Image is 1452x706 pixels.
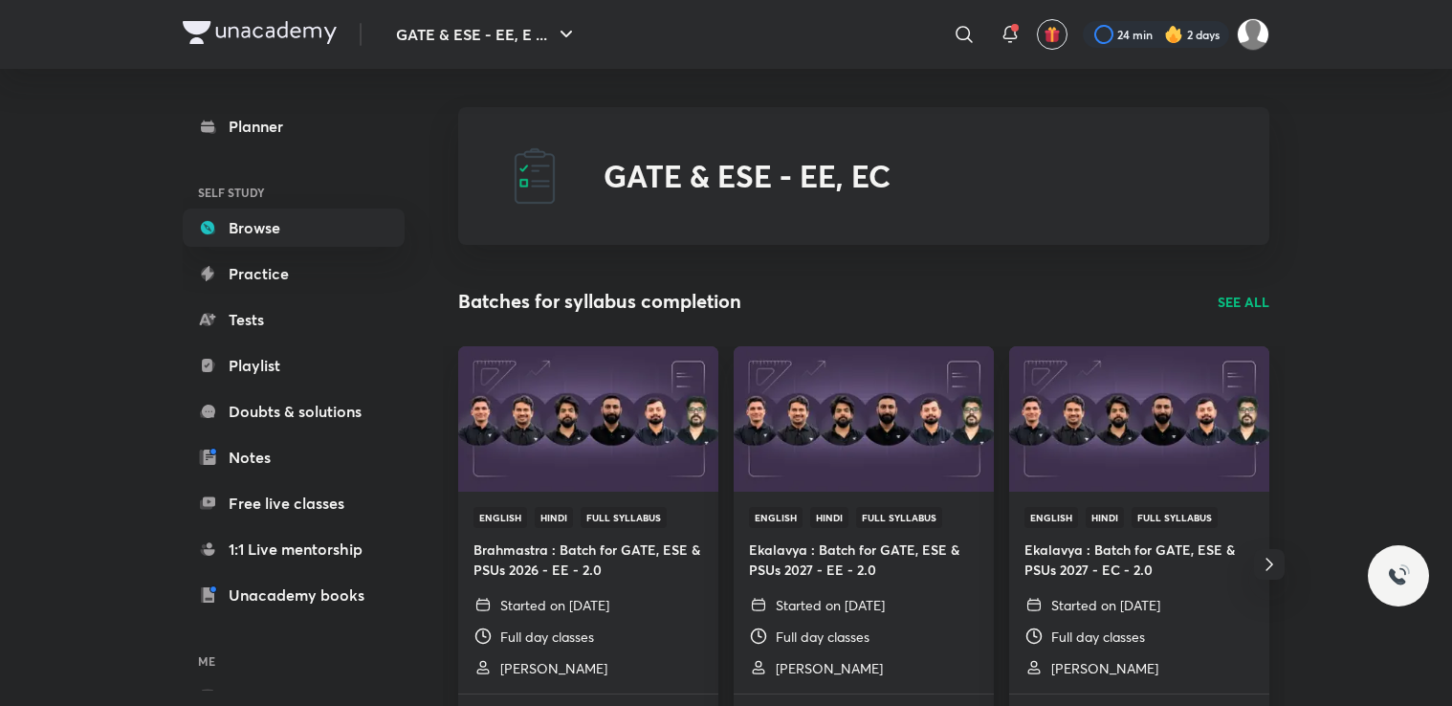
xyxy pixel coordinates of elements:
span: English [473,507,527,528]
p: Vishal Soni [1051,658,1158,678]
a: Browse [183,209,405,247]
h4: Ekalavya : Batch for GATE, ESE & PSUs 2027 - EC - 2.0 [1024,540,1254,580]
span: Full Syllabus [1132,507,1218,528]
img: Avantika Choudhary [1237,18,1269,51]
a: Tests [183,300,405,339]
p: Started on [DATE] [1051,595,1160,615]
a: Notes [183,438,405,476]
p: Full day classes [500,627,594,647]
span: Hindi [1086,507,1124,528]
a: ThumbnailEnglishHindiFull SyllabusEkalavya : Batch for GATE, ESE & PSUs 2027 - EC - 2.0Started on... [1009,346,1269,694]
img: Thumbnail [731,344,996,493]
p: Started on [DATE] [776,595,885,615]
p: Full day classes [1051,627,1145,647]
a: Unacademy books [183,576,405,614]
a: Company Logo [183,21,337,49]
a: SEE ALL [1218,292,1269,312]
h4: Brahmastra : Batch for GATE, ESE & PSUs 2026 - EE - 2.0 [473,540,703,580]
a: Free live classes [183,484,405,522]
img: Thumbnail [1006,344,1271,493]
img: avatar [1044,26,1061,43]
p: Vishal Soni [500,658,607,678]
span: Hindi [810,507,848,528]
a: Practice [183,254,405,293]
img: Company Logo [183,21,337,44]
h2: Batches for syllabus completion [458,287,741,316]
p: Full day classes [776,627,869,647]
img: streak [1164,25,1183,44]
span: Hindi [535,507,573,528]
span: English [749,507,803,528]
img: Thumbnail [455,344,720,493]
img: GATE & ESE - EE, EC [504,145,565,207]
h4: Ekalavya : Batch for GATE, ESE & PSUs 2027 - EE - 2.0 [749,540,979,580]
span: Full Syllabus [581,507,667,528]
a: Playlist [183,346,405,385]
h6: ME [183,645,405,677]
a: 1:1 Live mentorship [183,530,405,568]
a: ThumbnailEnglishHindiFull SyllabusBrahmastra : Batch for GATE, ESE & PSUs 2026 - EE - 2.0Started ... [458,346,718,694]
a: Doubts & solutions [183,392,405,430]
span: Full Syllabus [856,507,942,528]
button: avatar [1037,19,1067,50]
p: Vishal Soni [776,658,883,678]
p: Started on [DATE] [500,595,609,615]
a: Planner [183,107,405,145]
span: English [1024,507,1078,528]
h2: GATE & ESE - EE, EC [604,158,891,194]
a: ThumbnailEnglishHindiFull SyllabusEkalavya : Batch for GATE, ESE & PSUs 2027 - EE - 2.0Started on... [734,346,994,694]
button: GATE & ESE - EE, E ... [385,15,589,54]
img: ttu [1387,564,1410,587]
h6: SELF STUDY [183,176,405,209]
